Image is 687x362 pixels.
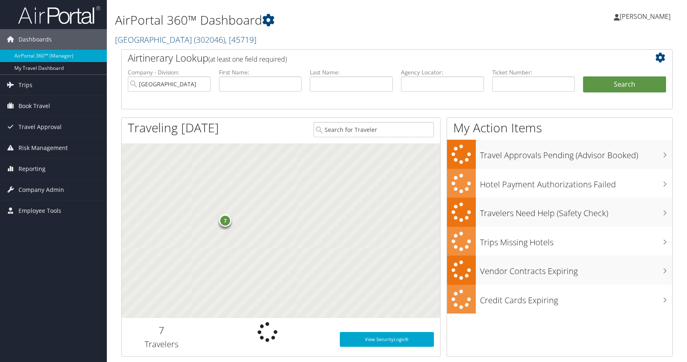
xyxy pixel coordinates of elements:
[115,12,491,29] h1: AirPortal 360™ Dashboard
[340,332,433,347] a: View SecurityLogic®
[128,68,211,76] label: Company - Division:
[480,291,672,306] h3: Credit Cards Expiring
[620,12,671,21] span: [PERSON_NAME]
[447,140,672,169] a: Travel Approvals Pending (Advisor Booked)
[480,261,672,277] h3: Vendor Contracts Expiring
[18,201,61,221] span: Employee Tools
[219,214,232,227] div: 7
[447,285,672,314] a: Credit Cards Expiring
[447,198,672,227] a: Travelers Need Help (Safety Check)
[115,34,256,45] a: [GEOGRAPHIC_DATA]
[583,76,666,93] button: Search
[480,203,672,219] h3: Travelers Need Help (Safety Check)
[447,227,672,256] a: Trips Missing Hotels
[18,5,100,25] img: airportal-logo.png
[447,119,672,136] h1: My Action Items
[128,119,219,136] h1: Traveling [DATE]
[447,169,672,198] a: Hotel Payment Authorizations Failed
[18,75,32,95] span: Trips
[480,145,672,161] h3: Travel Approvals Pending (Advisor Booked)
[225,34,256,45] span: , [ 45719 ]
[128,51,620,65] h2: Airtinerary Lookup
[18,159,46,179] span: Reporting
[128,339,195,350] h3: Travelers
[18,29,52,50] span: Dashboards
[18,180,64,200] span: Company Admin
[18,138,68,158] span: Risk Management
[480,175,672,190] h3: Hotel Payment Authorizations Failed
[194,34,225,45] span: ( 302046 )
[208,55,287,64] span: (at least one field required)
[480,233,672,248] h3: Trips Missing Hotels
[401,68,484,76] label: Agency Locator:
[614,4,679,29] a: [PERSON_NAME]
[447,256,672,285] a: Vendor Contracts Expiring
[310,68,393,76] label: Last Name:
[128,323,195,337] h2: 7
[18,117,62,137] span: Travel Approval
[314,122,434,137] input: Search for Traveler
[219,68,302,76] label: First Name:
[492,68,575,76] label: Ticket Number:
[18,96,50,116] span: Book Travel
